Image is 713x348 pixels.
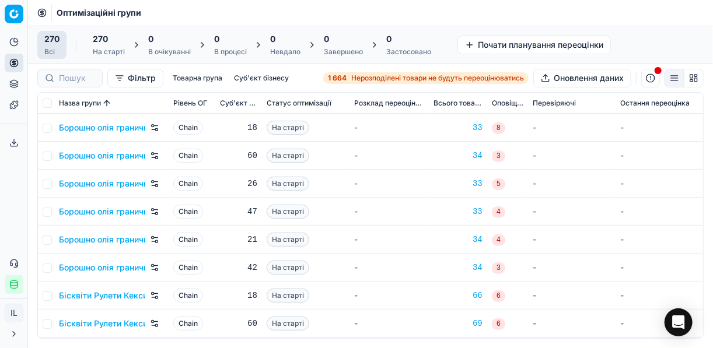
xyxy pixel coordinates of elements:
[349,114,429,142] td: -
[57,7,141,19] nav: breadcrumb
[214,47,247,57] div: В процесі
[533,69,631,87] button: Оновлення даних
[173,99,207,108] span: Рівень OГ
[616,114,703,142] td: -
[533,99,576,108] span: Перевіряючі
[616,142,703,170] td: -
[267,99,331,108] span: Статус оптимізації
[324,47,363,57] div: Завершено
[173,289,203,303] span: Chain
[59,150,145,161] a: Борошно олія гранична націнка, Кластер 2
[434,290,483,301] a: 66
[386,47,431,57] div: Застосовано
[93,47,125,57] div: На старті
[5,304,23,322] span: IL
[267,149,309,163] span: На старті
[457,36,611,54] button: Почати планування переоцінки
[173,205,203,219] span: Chain
[528,226,616,254] td: -
[168,71,227,85] button: Товарна група
[528,310,616,338] td: -
[59,178,145,189] a: Борошно олія гранична націнка, Кластер 3
[59,262,145,273] a: Борошно олія гранична націнка, Кластер 6
[59,318,145,329] a: Бісквіти Рулети Кекси, Кластер 2
[270,47,300,57] div: Невдало
[59,234,145,245] a: Борошно олія гранична націнка, Кластер 5
[214,33,219,45] span: 0
[616,254,703,282] td: -
[616,282,703,310] td: -
[492,290,505,302] span: 6
[59,122,145,133] a: Борошно олія гранична націнка, Кластер 1
[492,318,505,330] span: 6
[349,170,429,198] td: -
[220,290,257,301] div: 18
[173,261,203,275] span: Chain
[349,142,429,170] td: -
[434,206,483,217] a: 33
[107,69,163,87] button: Фільтр
[44,33,60,45] span: 270
[492,206,505,218] span: 4
[434,318,483,329] a: 69
[528,170,616,198] td: -
[492,178,505,190] span: 5
[349,282,429,310] td: -
[229,71,293,85] button: Суб'єкт бізнесу
[528,198,616,226] td: -
[148,33,153,45] span: 0
[267,121,309,135] span: На старті
[434,99,483,108] span: Всього товарів
[324,33,329,45] span: 0
[492,122,505,134] span: 8
[173,233,203,247] span: Chain
[616,170,703,198] td: -
[434,262,483,273] div: 34
[616,198,703,226] td: -
[267,261,309,275] span: На старті
[173,121,203,135] span: Chain
[93,33,108,45] span: 270
[328,73,347,83] strong: 1 664
[220,318,257,329] div: 60
[59,99,101,108] span: Назва групи
[59,72,95,84] input: Пошук
[267,177,309,191] span: На старті
[528,114,616,142] td: -
[267,233,309,247] span: На старті
[349,226,429,254] td: -
[101,97,113,109] button: Sorted by Назва групи ascending
[434,178,483,189] a: 33
[57,7,141,19] span: Оптимізаційні групи
[59,206,145,217] a: Борошно олія гранична націнка, Кластер 4
[220,178,257,189] div: 26
[665,308,693,336] div: Open Intercom Messenger
[351,73,524,83] span: Нерозподілені товари не будуть переоцінюватись
[220,122,257,133] div: 18
[434,150,483,161] a: 34
[220,99,257,108] span: Суб'єкт бізнесу
[434,122,483,133] a: 33
[492,150,505,162] span: 3
[354,99,424,108] span: Розклад переоцінювання
[528,282,616,310] td: -
[349,198,429,226] td: -
[528,142,616,170] td: -
[59,290,145,301] a: Бісквіти Рулети Кекси, Кластер 1
[220,150,257,161] div: 60
[5,304,23,322] button: IL
[492,262,505,274] span: 3
[220,234,257,245] div: 21
[173,177,203,191] span: Chain
[492,99,523,108] span: Оповіщення
[349,310,429,338] td: -
[434,234,483,245] a: 34
[267,289,309,303] span: На старті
